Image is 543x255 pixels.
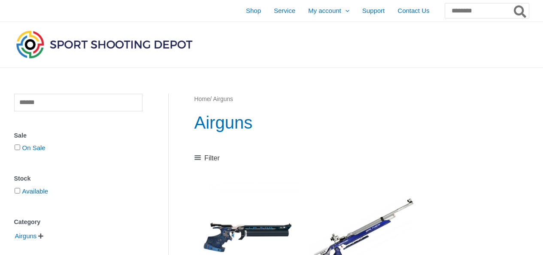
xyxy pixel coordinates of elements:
a: Filter [194,152,220,165]
div: Sale [14,129,143,142]
div: Category [14,216,143,228]
input: On Sale [15,144,20,150]
a: Home [194,96,210,102]
h1: Airguns [194,111,529,135]
div: Stock [14,172,143,185]
span: Airguns [14,229,38,243]
input: Available [15,188,20,194]
img: Sport Shooting Depot [14,28,194,60]
span:  [38,233,43,239]
nav: Breadcrumb [194,94,529,105]
span: Filter [204,152,220,165]
a: Available [22,187,49,195]
button: Search [512,3,529,18]
a: On Sale [22,144,46,151]
a: Airguns [14,232,38,239]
